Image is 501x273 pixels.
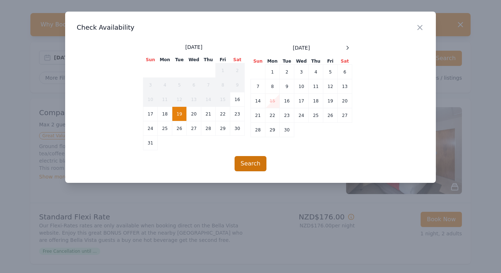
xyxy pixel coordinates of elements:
td: 26 [172,121,187,136]
td: 16 [280,94,294,108]
td: 8 [265,79,280,94]
th: Tue [172,56,187,63]
td: 3 [294,65,309,79]
td: 23 [230,107,245,121]
td: 18 [309,94,323,108]
td: 14 [251,94,265,108]
td: 3 [143,78,158,92]
th: Wed [294,58,309,65]
td: 24 [143,121,158,136]
span: [DATE] [185,43,202,51]
th: Sat [338,58,352,65]
td: 9 [280,79,294,94]
th: Sat [230,56,245,63]
td: 27 [187,121,201,136]
td: 22 [265,108,280,123]
td: 12 [172,92,187,107]
td: 12 [323,79,338,94]
td: 20 [187,107,201,121]
td: 16 [230,92,245,107]
td: 20 [338,94,352,108]
td: 26 [323,108,338,123]
td: 19 [172,107,187,121]
td: 7 [201,78,216,92]
td: 4 [158,78,172,92]
span: [DATE] [293,44,310,51]
th: Sun [143,56,158,63]
td: 1 [265,65,280,79]
td: 13 [187,92,201,107]
td: 25 [158,121,172,136]
td: 29 [265,123,280,137]
td: 21 [251,108,265,123]
td: 1 [216,63,230,78]
td: 24 [294,108,309,123]
td: 22 [216,107,230,121]
td: 27 [338,108,352,123]
th: Thu [201,56,216,63]
td: 30 [230,121,245,136]
td: 5 [172,78,187,92]
td: 15 [265,94,280,108]
td: 5 [323,65,338,79]
td: 7 [251,79,265,94]
td: 15 [216,92,230,107]
th: Fri [216,56,230,63]
td: 31 [143,136,158,150]
td: 2 [230,63,245,78]
td: 29 [216,121,230,136]
td: 28 [251,123,265,137]
td: 21 [201,107,216,121]
th: Mon [265,58,280,65]
td: 8 [216,78,230,92]
th: Tue [280,58,294,65]
th: Fri [323,58,338,65]
td: 23 [280,108,294,123]
td: 19 [323,94,338,108]
td: 17 [294,94,309,108]
td: 14 [201,92,216,107]
td: 10 [294,79,309,94]
td: 10 [143,92,158,107]
td: 4 [309,65,323,79]
button: Search [235,156,267,171]
td: 18 [158,107,172,121]
td: 13 [338,79,352,94]
td: 28 [201,121,216,136]
th: Wed [187,56,201,63]
th: Mon [158,56,172,63]
td: 9 [230,78,245,92]
td: 11 [158,92,172,107]
td: 17 [143,107,158,121]
td: 25 [309,108,323,123]
td: 30 [280,123,294,137]
td: 11 [309,79,323,94]
td: 6 [187,78,201,92]
th: Thu [309,58,323,65]
td: 6 [338,65,352,79]
td: 2 [280,65,294,79]
h3: Check Availability [77,23,424,32]
th: Sun [251,58,265,65]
